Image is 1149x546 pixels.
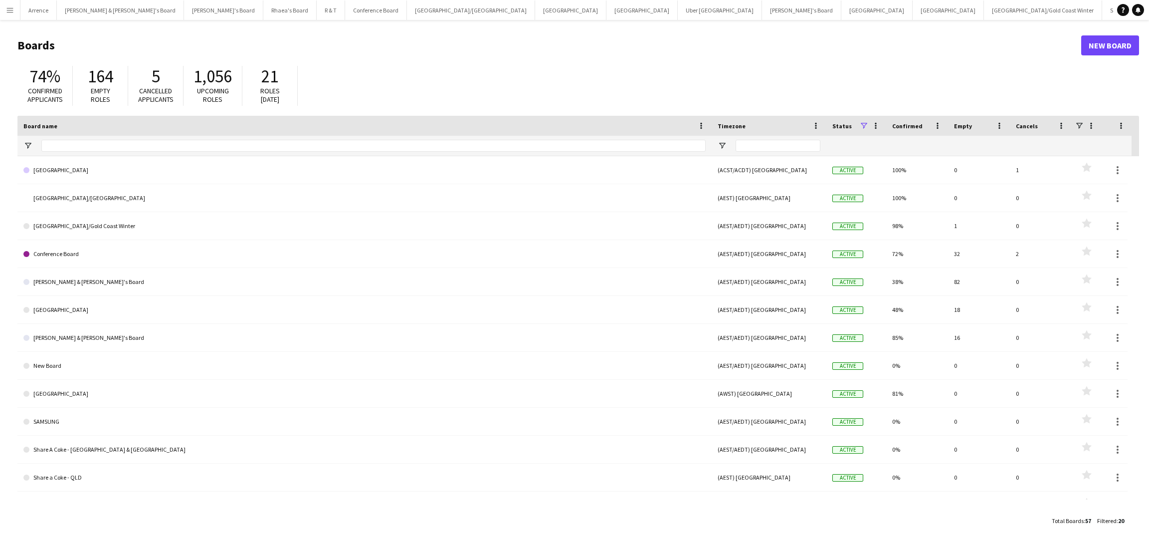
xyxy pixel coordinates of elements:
button: [GEOGRAPHIC_DATA] [535,0,606,20]
button: [PERSON_NAME]'s Board [762,0,841,20]
button: [PERSON_NAME]'s Board [184,0,263,20]
button: [GEOGRAPHIC_DATA] [841,0,913,20]
button: [GEOGRAPHIC_DATA]/[GEOGRAPHIC_DATA] [407,0,535,20]
button: Rhaea's Board [263,0,317,20]
button: [PERSON_NAME] & [PERSON_NAME]'s Board [57,0,184,20]
button: Conference Board [345,0,407,20]
button: [GEOGRAPHIC_DATA] [606,0,678,20]
button: [GEOGRAPHIC_DATA]/Gold Coast Winter [984,0,1102,20]
button: R & T [317,0,345,20]
button: Uber [GEOGRAPHIC_DATA] [678,0,762,20]
button: [GEOGRAPHIC_DATA] [913,0,984,20]
button: Arrence [20,0,57,20]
